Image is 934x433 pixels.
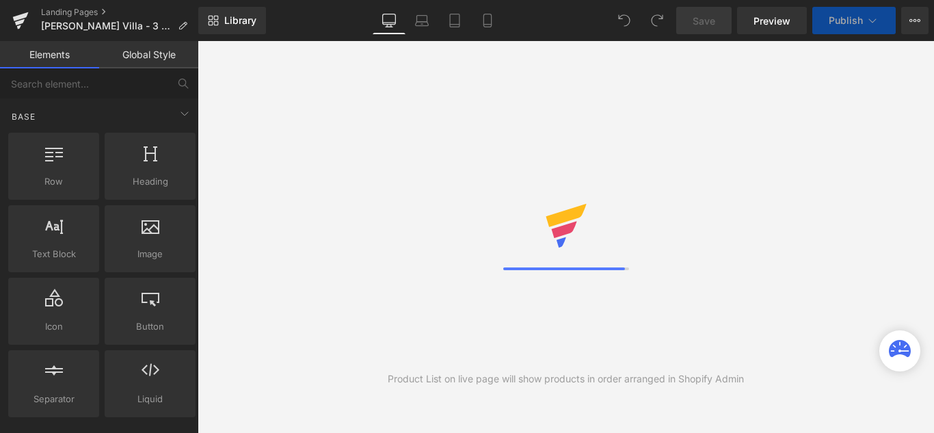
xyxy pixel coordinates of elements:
[198,7,266,34] a: New Library
[405,7,438,34] a: Laptop
[829,15,863,26] span: Publish
[753,14,790,28] span: Preview
[611,7,638,34] button: Undo
[737,7,807,34] a: Preview
[109,392,191,406] span: Liquid
[438,7,471,34] a: Tablet
[10,110,37,123] span: Base
[41,7,198,18] a: Landing Pages
[224,14,256,27] span: Library
[388,371,744,386] div: Product List on live page will show products in order arranged in Shopify Admin
[643,7,671,34] button: Redo
[99,41,198,68] a: Global Style
[109,174,191,189] span: Heading
[471,7,504,34] a: Mobile
[373,7,405,34] a: Desktop
[109,247,191,261] span: Image
[693,14,715,28] span: Save
[12,319,95,334] span: Icon
[12,174,95,189] span: Row
[812,7,896,34] button: Publish
[109,319,191,334] span: Button
[12,247,95,261] span: Text Block
[901,7,929,34] button: More
[41,21,172,31] span: [PERSON_NAME] Villa - 3 bedrooms Villa with a Private Heated Swimming Pool
[12,392,95,406] span: Separator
